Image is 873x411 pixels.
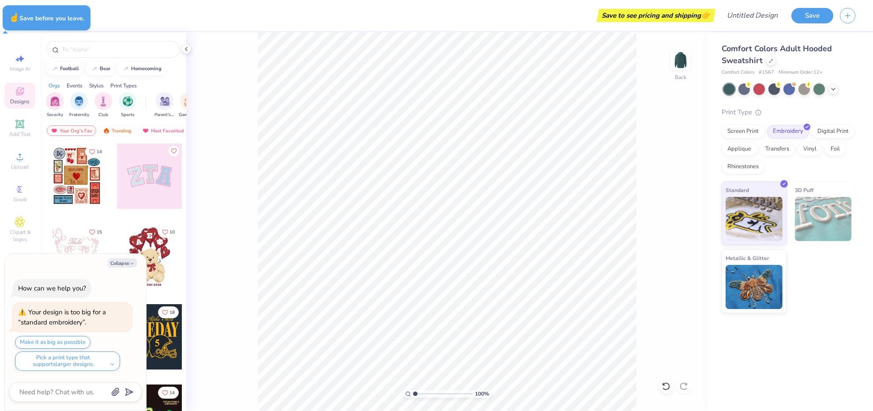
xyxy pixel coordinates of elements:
[142,128,149,134] img: most_fav.gif
[722,107,855,117] div: Print Type
[98,112,108,118] span: Club
[97,230,102,234] span: 15
[94,92,112,118] div: filter for Club
[18,308,106,327] div: Your design is too big for a “standard embroidery”.
[169,146,179,156] button: Like
[60,66,79,71] div: football
[9,131,30,138] span: Add Text
[108,258,137,268] button: Collapse
[69,92,89,118] button: filter button
[791,8,833,23] button: Save
[49,82,60,90] div: Orgs
[722,125,764,138] div: Screen Print
[160,96,170,106] img: Parent's Weekend Image
[74,96,84,106] img: Fraternity Image
[15,351,120,371] button: Pick a print type that supportslarger designs.
[795,185,813,195] span: 3D Puff
[85,146,106,158] button: Like
[154,112,175,118] span: Parent's Weekend
[121,112,135,118] span: Sports
[13,196,27,203] span: Greek
[675,73,686,81] div: Back
[722,69,754,76] span: Comfort Colors
[158,387,179,399] button: Like
[86,62,114,75] button: bear
[726,197,783,241] img: Standard
[46,92,64,118] button: filter button
[97,150,102,154] span: 14
[85,226,106,238] button: Like
[184,96,194,106] img: Game Day Image
[91,66,98,72] img: trend_line.gif
[110,82,137,90] div: Print Types
[122,66,129,72] img: trend_line.gif
[767,125,809,138] div: Embroidery
[51,128,58,134] img: most_fav.gif
[94,92,112,118] button: filter button
[119,92,136,118] button: filter button
[103,128,110,134] img: trending.gif
[10,98,30,105] span: Designs
[99,125,135,136] div: Trending
[812,125,854,138] div: Digital Print
[599,9,713,22] div: Save to see pricing and shipping
[51,66,58,72] img: trend_line.gif
[179,92,199,118] button: filter button
[10,65,30,72] span: Image AI
[89,82,104,90] div: Styles
[47,125,96,136] div: Your Org's Fav
[11,163,29,170] span: Upload
[722,143,757,156] div: Applique
[46,62,83,75] button: football
[15,336,90,349] button: Make it as big as possible
[158,306,179,318] button: Like
[760,143,795,156] div: Transfers
[69,112,89,118] span: Fraternity
[795,197,852,241] img: 3D Puff
[46,92,64,118] div: filter for Sorority
[131,66,162,71] div: homecoming
[726,265,783,309] img: Metallic & Glitter
[158,226,179,238] button: Like
[98,96,108,106] img: Club Image
[179,92,199,118] div: filter for Game Day
[117,62,166,75] button: homecoming
[179,112,199,118] span: Game Day
[4,229,35,243] span: Clipart & logos
[47,112,63,118] span: Sorority
[759,69,774,76] span: # 1567
[475,390,489,398] span: 100 %
[69,92,89,118] div: filter for Fraternity
[672,51,689,69] img: Back
[18,284,86,293] div: How can we help you?
[67,82,83,90] div: Events
[720,7,785,24] input: Untitled Design
[50,96,60,106] img: Sorority Image
[722,160,764,173] div: Rhinestones
[169,230,175,234] span: 10
[169,391,175,395] span: 14
[798,143,822,156] div: Vinyl
[123,96,133,106] img: Sports Image
[701,10,711,20] span: 👉
[726,253,769,263] span: Metallic & Glitter
[100,66,110,71] div: bear
[169,310,175,315] span: 18
[154,92,175,118] button: filter button
[61,45,174,54] input: Try "Alpha"
[154,92,175,118] div: filter for Parent's Weekend
[722,43,832,66] span: Comfort Colors Adult Hooded Sweatshirt
[726,185,749,195] span: Standard
[119,92,136,118] div: filter for Sports
[825,143,846,156] div: Foil
[779,69,823,76] span: Minimum Order: 12 +
[138,125,188,136] div: Most Favorited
